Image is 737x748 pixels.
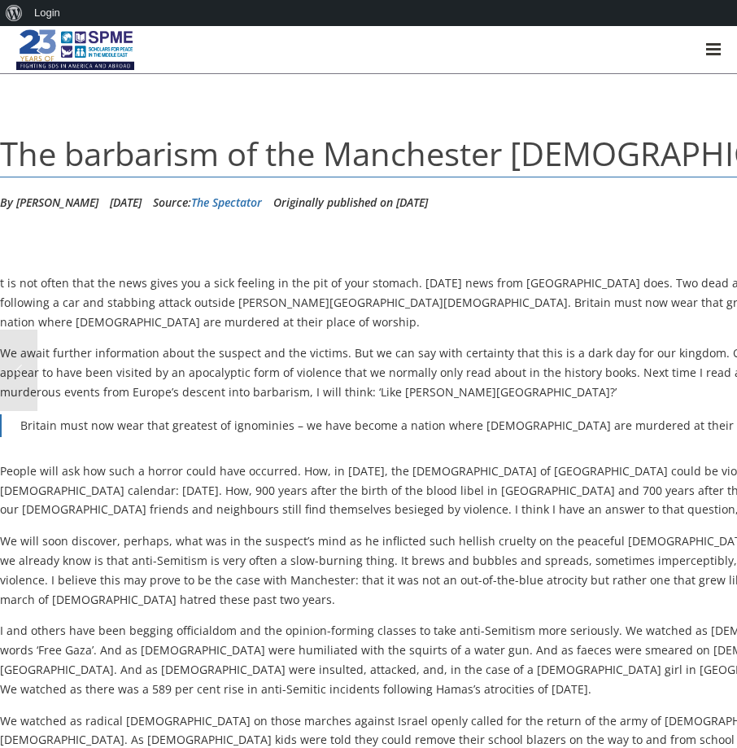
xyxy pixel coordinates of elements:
li: Originally published on [DATE] [273,190,428,215]
li: [DATE] [110,190,142,215]
img: SPME [16,25,134,74]
div: Source: [153,190,262,215]
a: The Spectator [191,195,262,210]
